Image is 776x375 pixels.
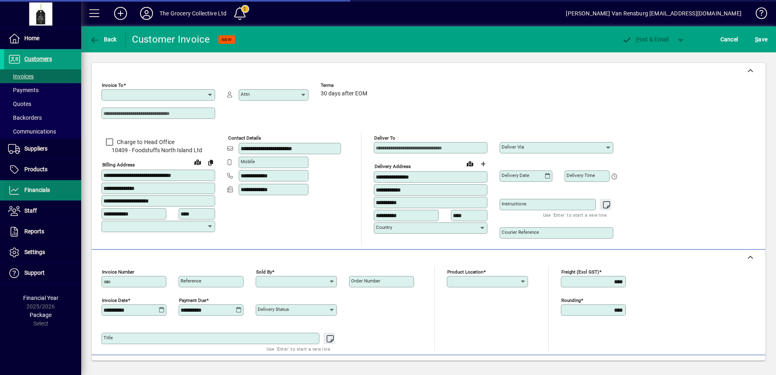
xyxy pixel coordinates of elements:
[4,180,81,200] a: Financials
[750,2,766,28] a: Knowledge Base
[622,36,669,43] span: ost & Email
[8,101,31,107] span: Quotes
[8,73,34,80] span: Invoices
[720,33,738,46] span: Cancel
[241,159,255,164] mat-label: Mobile
[4,69,81,83] a: Invoices
[321,83,369,88] span: Terms
[321,91,367,97] span: 30 days after EOM
[241,91,250,97] mat-label: Attn
[502,201,526,207] mat-label: Instructions
[376,224,392,230] mat-label: Country
[755,33,767,46] span: ave
[706,359,747,374] button: Product
[755,36,758,43] span: S
[483,359,531,374] button: Product History
[160,7,227,20] div: The Grocery Collective Ltd
[134,6,160,21] button: Profile
[24,56,52,62] span: Customers
[502,144,524,150] mat-label: Deliver via
[222,37,232,42] span: NEW
[24,228,44,235] span: Reports
[4,159,81,180] a: Products
[476,157,489,170] button: Choose address
[561,297,581,303] mat-label: Rounding
[102,82,123,88] mat-label: Invoice To
[636,36,640,43] span: P
[543,210,607,220] mat-hint: Use 'Enter' to start a new line
[256,269,272,275] mat-label: Sold by
[81,32,126,47] app-page-header-button: Back
[487,360,528,373] span: Product History
[4,125,81,138] a: Communications
[102,269,134,275] mat-label: Invoice number
[351,278,380,284] mat-label: Order number
[4,97,81,111] a: Quotes
[179,297,206,303] mat-label: Payment due
[181,278,201,284] mat-label: Reference
[8,114,42,121] span: Backorders
[24,187,50,193] span: Financials
[4,222,81,242] a: Reports
[4,242,81,263] a: Settings
[102,297,128,303] mat-label: Invoice date
[115,138,175,146] label: Charge to Head Office
[4,263,81,283] a: Support
[90,36,117,43] span: Back
[710,360,743,373] span: Product
[24,145,47,152] span: Suppliers
[4,83,81,97] a: Payments
[8,87,39,93] span: Payments
[24,207,37,214] span: Staff
[24,166,47,172] span: Products
[502,229,539,235] mat-label: Courier Reference
[753,32,770,47] button: Save
[4,28,81,49] a: Home
[191,155,204,168] a: View on map
[374,135,395,141] mat-label: Deliver To
[30,312,52,318] span: Package
[204,156,217,169] button: Copy to Delivery address
[24,35,39,41] span: Home
[24,249,45,255] span: Settings
[258,306,289,312] mat-label: Delivery status
[566,7,742,20] div: [PERSON_NAME] Van Rensburg [EMAIL_ADDRESS][DOMAIN_NAME]
[24,269,45,276] span: Support
[561,269,599,275] mat-label: Freight (excl GST)
[618,32,673,47] button: Post & Email
[23,295,58,301] span: Financial Year
[4,111,81,125] a: Backorders
[463,157,476,170] a: View on map
[502,172,529,178] mat-label: Delivery date
[103,335,113,341] mat-label: Title
[447,269,483,275] mat-label: Product location
[567,172,595,178] mat-label: Delivery time
[4,139,81,159] a: Suppliers
[8,128,56,135] span: Communications
[101,146,215,155] span: 10409 - Foodstuffs North Island Ltd
[88,32,119,47] button: Back
[108,6,134,21] button: Add
[267,344,330,353] mat-hint: Use 'Enter' to start a new line
[132,33,210,46] div: Customer Invoice
[718,32,740,47] button: Cancel
[4,201,81,221] a: Staff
